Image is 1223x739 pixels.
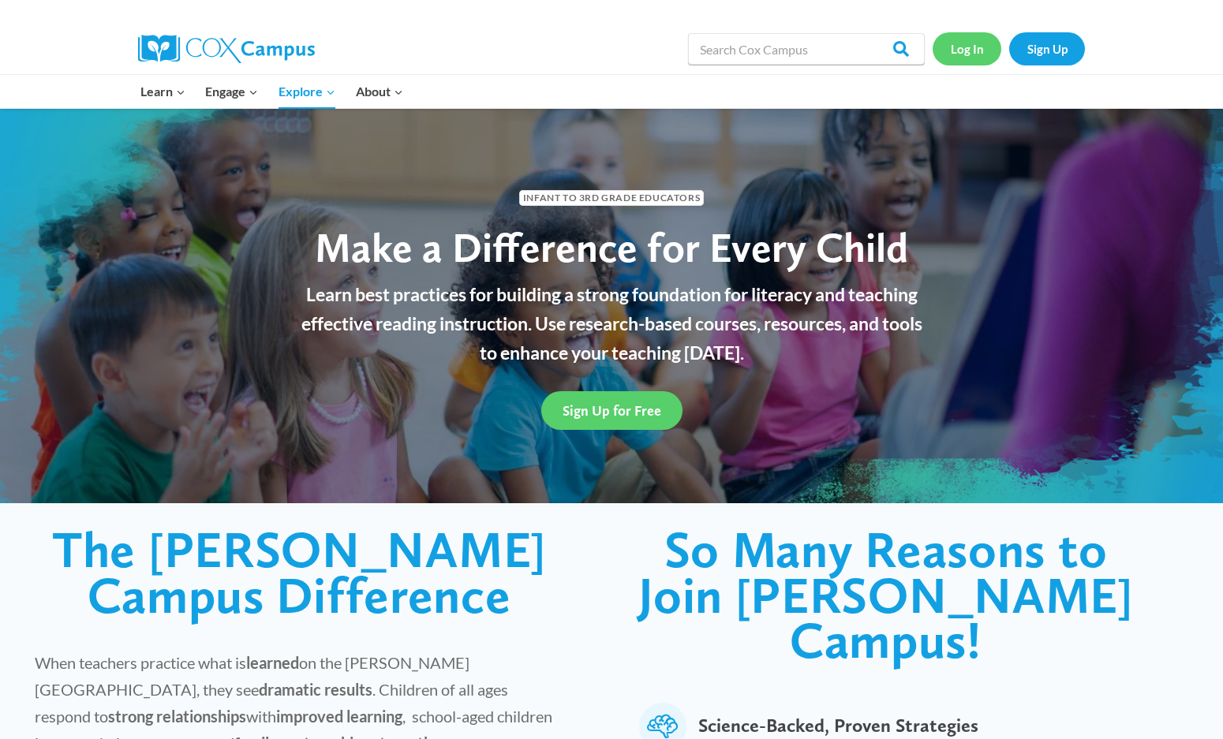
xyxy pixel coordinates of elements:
span: Sign Up for Free [563,402,661,419]
span: Make a Difference for Every Child [315,222,908,272]
input: Search Cox Campus [688,33,925,65]
button: Child menu of Learn [130,75,196,108]
nav: Primary Navigation [130,75,413,108]
img: Cox Campus [138,35,315,63]
a: Sign Up for Free [541,391,683,430]
span: Infant to 3rd Grade Educators [519,190,704,205]
nav: Secondary Navigation [933,32,1085,65]
strong: dramatic results [259,680,372,699]
span: So Many Reasons to Join [PERSON_NAME] Campus! [638,519,1133,670]
strong: learned [246,653,299,672]
p: Learn best practices for building a strong foundation for literacy and teaching effective reading... [292,280,931,367]
a: Log In [933,32,1001,65]
strong: strong relationships [108,707,246,726]
button: Child menu of Engage [196,75,269,108]
button: Child menu of About [346,75,413,108]
a: Sign Up [1009,32,1085,65]
span: The [PERSON_NAME] Campus Difference [52,519,546,625]
strong: improved learning [276,707,402,726]
button: Child menu of Explore [268,75,346,108]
